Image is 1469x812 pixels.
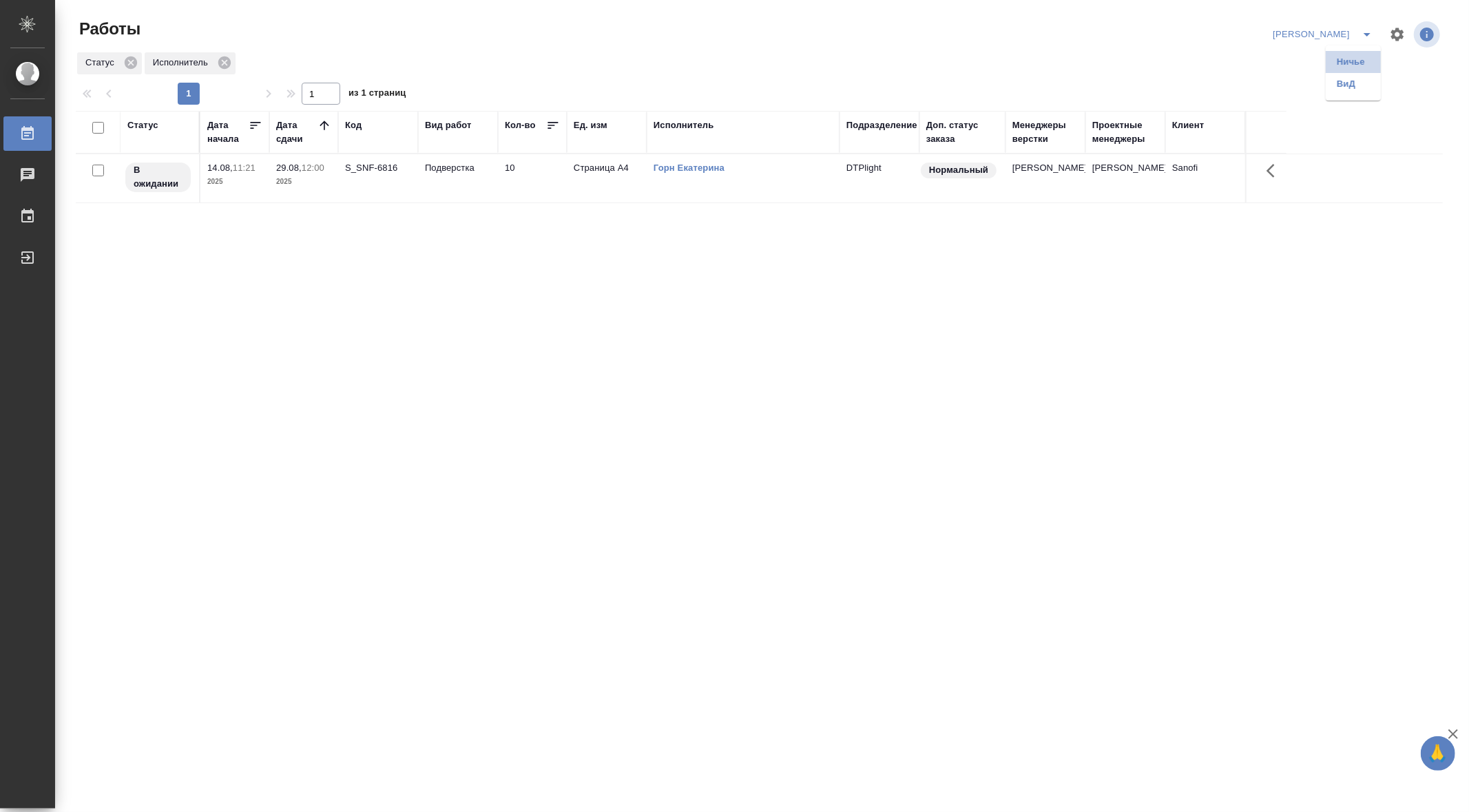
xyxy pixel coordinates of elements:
[233,163,256,173] p: 11:21
[127,118,158,132] div: Статус
[574,118,607,132] div: Ед. изм
[276,118,317,146] div: Дата сдачи
[1414,21,1443,48] span: Посмотреть информацию
[1421,736,1455,771] button: 🙏
[348,85,406,105] span: из 1 страниц
[1172,118,1204,132] div: Клиент
[425,118,472,132] div: Вид работ
[207,163,233,173] p: 14.08,
[929,163,988,177] p: Нормальный
[498,154,567,202] td: 10
[145,52,236,74] div: Исполнитель
[505,118,536,132] div: Кол-во
[654,163,725,173] a: Горн Екатерина
[1092,118,1158,146] div: Проектные менеджеры
[1172,161,1238,175] p: Sanofi
[926,118,999,146] div: Доп. статус заказа
[840,154,919,202] td: DTPlight
[1085,154,1165,202] td: [PERSON_NAME]
[1258,154,1291,187] button: Здесь прячутся важные кнопки
[276,175,331,189] p: 2025
[1012,118,1079,146] div: Менеджеры верстки
[207,118,249,146] div: Дата начала
[567,154,647,202] td: Страница А4
[1269,23,1381,45] div: split button
[276,163,302,173] p: 29.08,
[85,56,119,70] p: Статус
[207,175,262,189] p: 2025
[76,18,140,40] span: Работы
[134,163,183,191] p: В ожидании
[1326,51,1381,73] li: Ничье
[1326,73,1381,95] li: ВиД
[302,163,324,173] p: 12:00
[124,161,192,194] div: Исполнитель назначен, приступать к работе пока рано
[1381,18,1414,51] span: Настроить таблицу
[846,118,917,132] div: Подразделение
[425,161,491,175] p: Подверстка
[654,118,714,132] div: Исполнитель
[77,52,142,74] div: Статус
[345,118,362,132] div: Код
[1012,161,1079,175] p: [PERSON_NAME]
[345,161,411,175] div: S_SNF-6816
[1426,739,1450,768] span: 🙏
[153,56,213,70] p: Исполнитель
